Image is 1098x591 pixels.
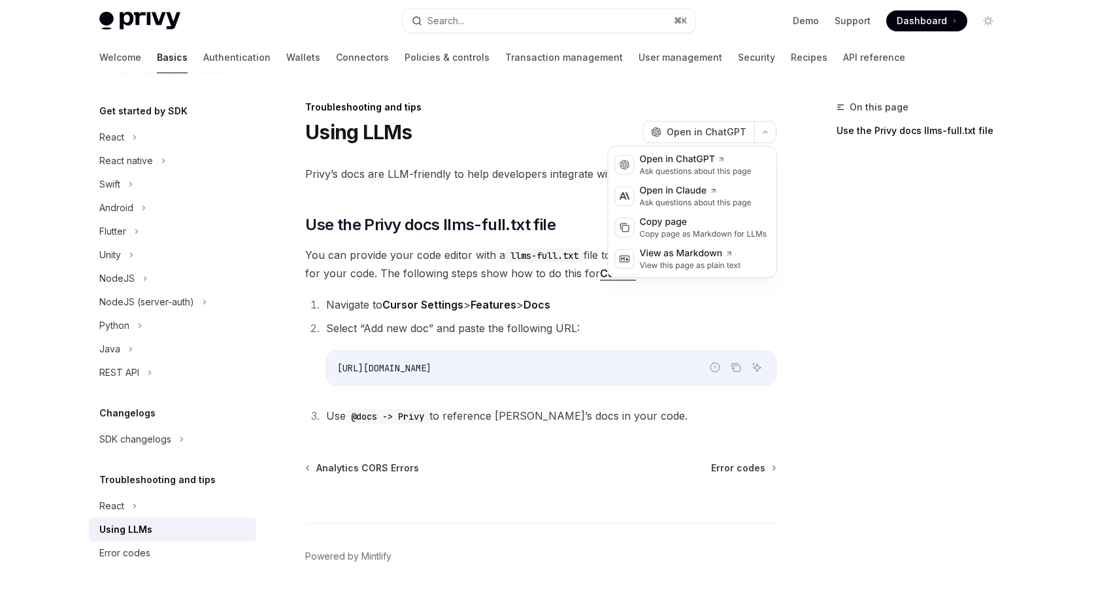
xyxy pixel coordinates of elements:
div: REST API [99,365,139,380]
div: Troubleshooting and tips [305,101,776,114]
a: Analytics CORS Errors [307,462,419,475]
span: ⌘ K [674,16,688,26]
button: Open in ChatGPT [642,121,754,143]
div: NodeJS [99,271,135,286]
a: Error codes [89,541,256,565]
h5: Troubleshooting and tips [99,472,216,488]
a: Demo [793,14,819,27]
div: Android [99,200,133,216]
a: Powered by Mintlify [305,550,391,563]
a: Recipes [791,42,827,73]
code: @docs -> Privy [346,409,429,424]
div: Copy page [640,216,767,229]
a: Transaction management [505,42,623,73]
div: Open in ChatGPT [640,153,752,166]
span: Error codes [711,462,765,475]
a: Error codes [711,462,775,475]
div: View this page as plain text [640,260,741,271]
h5: Get started by SDK [99,103,188,119]
span: Use the Privy docs llms-full.txt file [305,214,556,235]
img: light logo [99,12,180,30]
div: Swift [99,177,120,192]
div: NodeJS (server-auth) [99,294,194,310]
div: Ask questions about this page [640,197,752,208]
span: You can provide your code editor with a file to use Privy’s docs as a context for your code. The ... [305,246,776,282]
div: Error codes [99,545,150,561]
a: Basics [157,42,188,73]
span: Use to reference [PERSON_NAME]’s docs in your code. [326,409,688,422]
strong: Features [471,298,516,311]
h5: Changelogs [99,405,156,421]
a: User management [639,42,722,73]
a: Support [835,14,871,27]
div: React [99,498,124,514]
span: Dashboard [897,14,947,27]
span: Privy’s docs are LLM-friendly to help developers integrate with Privy faster. [305,165,776,183]
div: Copy page as Markdown for LLMs [640,229,767,239]
a: Connectors [336,42,389,73]
div: React native [99,153,153,169]
button: Search...⌘K [403,9,695,33]
span: Select “Add new doc” and paste the following URL: [326,322,580,335]
a: Dashboard [886,10,967,31]
a: Wallets [286,42,320,73]
div: Ask questions about this page [640,166,752,177]
div: Python [99,318,129,333]
a: Authentication [203,42,271,73]
strong: Docs [524,298,550,311]
span: Analytics CORS Errors [316,462,419,475]
div: Flutter [99,224,126,239]
div: Using LLMs [99,522,152,537]
span: Open in ChatGPT [667,126,746,139]
button: Toggle dark mode [978,10,999,31]
div: React [99,129,124,145]
div: Unity [99,247,121,263]
a: Welcome [99,42,141,73]
strong: Cursor Settings [382,298,463,311]
button: Ask AI [748,359,765,376]
a: Cursor [600,267,636,280]
a: Using LLMs [89,518,256,541]
a: API reference [843,42,905,73]
div: SDK changelogs [99,431,171,447]
div: Search... [427,13,464,29]
div: View as Markdown [640,247,741,260]
div: Java [99,341,120,357]
button: Copy the contents from the code block [727,359,744,376]
span: [URL][DOMAIN_NAME] [337,362,431,374]
a: Security [738,42,775,73]
code: llms-full.txt [505,248,584,263]
button: Report incorrect code [707,359,724,376]
span: Navigate to > > [326,298,550,311]
div: Open in Claude [640,184,752,197]
span: On this page [850,99,908,115]
a: Policies & controls [405,42,490,73]
h1: Using LLMs [305,120,412,144]
a: Use the Privy docs llms-full.txt file [837,120,1009,141]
